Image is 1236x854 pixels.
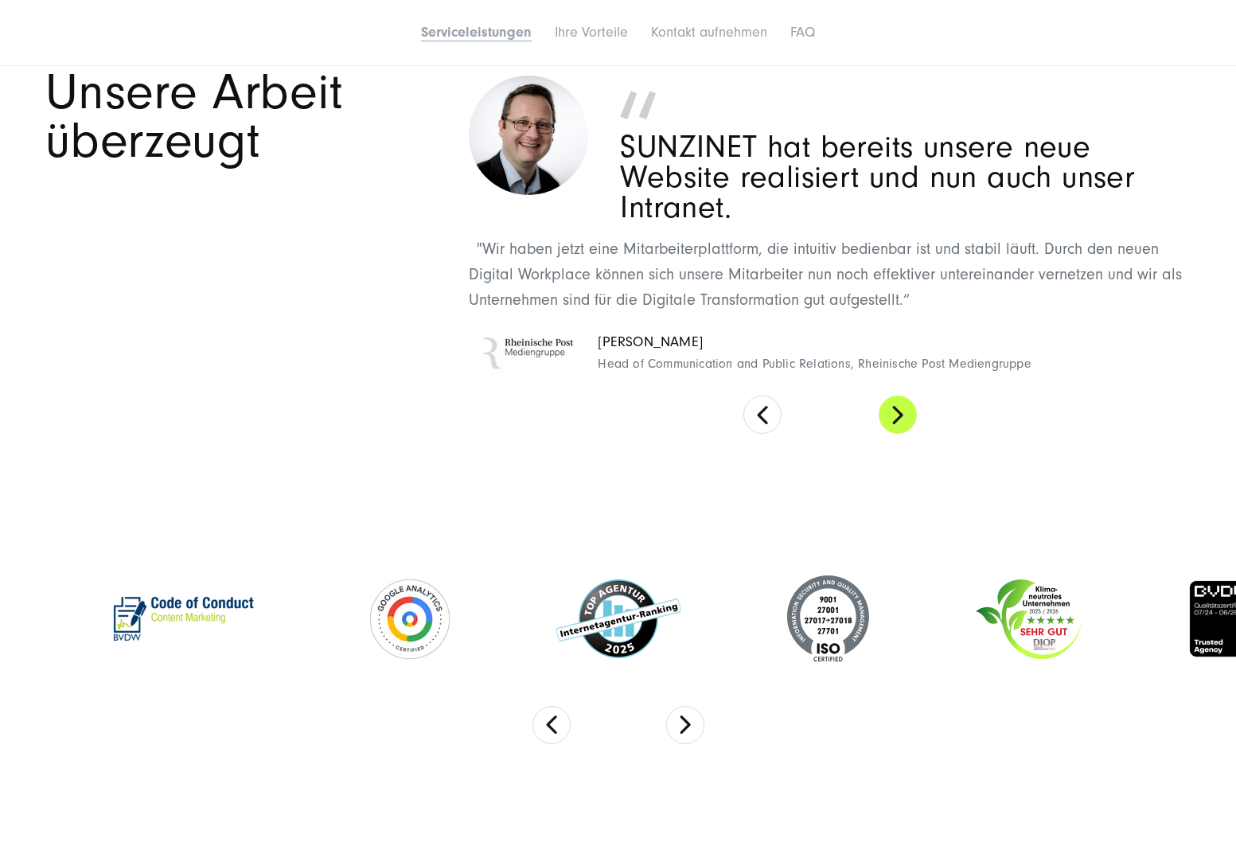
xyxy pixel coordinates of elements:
[469,236,1191,313] p: "Wir haben jetzt eine Mitarbeiterplattform, die intuitiv bedienbar ist und stabil läuft. Durch de...
[469,76,588,195] img: Schaal_Rheische_Post
[104,587,263,650] img: BVDW Code of Conduct badge - Storyblok Agentur SUNZINET
[787,575,869,663] img: ISO-Siegel_2024_hell
[620,132,1191,223] p: SUNZINET hat bereits unsere neue Website realisiert und nun auch unser Intranet.
[555,24,628,41] a: Ihre Vorteile
[666,706,704,744] button: Next
[370,579,450,659] img: Google Analytics Certified Partner - Storyblok Agentur SUNZINET
[421,24,532,41] a: Serviceleistungen
[45,68,446,166] h3: Unsere Arbeit überzeugt
[976,579,1082,659] img: Klimaneutrales Unternehmen - Storyblok Agentur SUNZINET
[556,579,680,658] img: Top Internetagentur und Full Service Digitalagentur SUNZINET - 2024
[790,24,815,41] a: FAQ
[651,24,767,41] a: Kontakt aufnehmen
[469,327,585,378] img: csm_Rheinische_Post_Logo_04e0037036
[598,331,1031,354] span: [PERSON_NAME]
[532,706,571,744] button: Previous
[598,354,1031,375] span: Head of Communication and Public Relations, Rheinische Post Mediengruppe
